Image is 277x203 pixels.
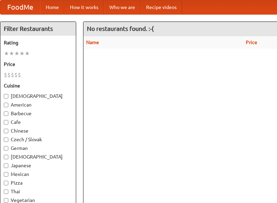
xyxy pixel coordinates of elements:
a: Who we are [104,0,141,14]
h5: Price [4,61,72,68]
a: Recipe videos [141,0,182,14]
li: $ [11,71,14,79]
label: Japanese [4,162,72,169]
label: Thai [4,188,72,195]
li: $ [18,71,21,79]
li: $ [4,71,7,79]
a: Home [40,0,64,14]
h4: Filter Restaurants [0,22,76,36]
input: Thai [4,189,8,194]
label: Barbecue [4,110,72,117]
ng-pluralize: No restaurants found. :-( [87,25,154,32]
label: Cafe [4,119,72,126]
li: ★ [9,50,14,57]
label: American [4,101,72,108]
label: German [4,145,72,152]
label: [DEMOGRAPHIC_DATA] [4,153,72,160]
a: How it works [64,0,104,14]
input: Chinese [4,129,8,133]
label: Chinese [4,127,72,134]
input: Mexican [4,172,8,177]
input: American [4,103,8,107]
input: [DEMOGRAPHIC_DATA] [4,94,8,99]
h5: Rating [4,39,72,46]
li: ★ [25,50,30,57]
input: Cafe [4,120,8,125]
li: $ [7,71,11,79]
label: Czech / Slovak [4,136,72,143]
a: Name [86,40,99,45]
label: Pizza [4,179,72,186]
input: Pizza [4,181,8,185]
input: Czech / Slovak [4,137,8,142]
li: $ [14,71,18,79]
input: Vegetarian [4,198,8,203]
li: ★ [14,50,19,57]
input: Japanese [4,163,8,168]
label: Mexican [4,171,72,178]
a: Price [246,40,257,45]
a: FoodMe [0,0,40,14]
input: [DEMOGRAPHIC_DATA] [4,155,8,159]
li: ★ [4,50,9,57]
label: [DEMOGRAPHIC_DATA] [4,93,72,100]
input: Barbecue [4,111,8,116]
input: German [4,146,8,151]
h5: Cuisine [4,82,72,89]
li: ★ [19,50,25,57]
